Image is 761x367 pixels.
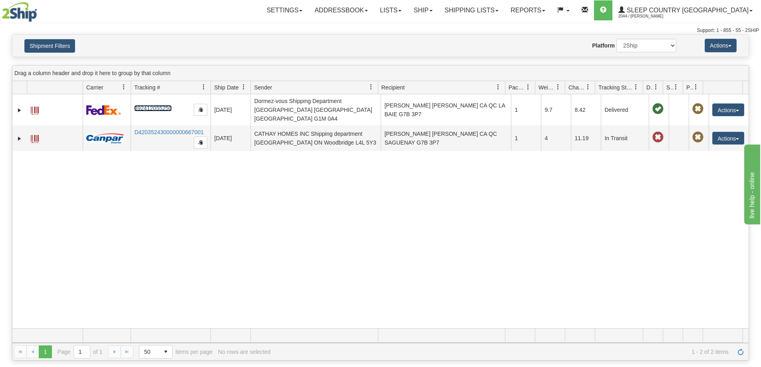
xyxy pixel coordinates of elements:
span: Late [652,132,664,143]
span: Tracking Status [598,83,633,91]
td: 1 [511,94,541,125]
a: 392412055250 [134,105,171,111]
span: Delivery Status [646,83,653,91]
a: D420352430000000667001 [134,129,204,135]
span: Page 1 [39,345,52,358]
iframe: chat widget [743,143,760,224]
input: Page 1 [74,345,90,358]
a: Shipping lists [439,0,505,20]
span: Sender [254,83,272,91]
span: Pickup Status [686,83,693,91]
a: Tracking # filter column settings [197,80,211,94]
a: Ship [407,0,438,20]
a: Expand [16,106,24,114]
td: 9.7 [541,94,571,125]
a: Refresh [734,345,747,358]
a: Sleep Country [GEOGRAPHIC_DATA] 2044 / [PERSON_NAME] [612,0,759,20]
span: Charge [568,83,585,91]
span: 2044 / [PERSON_NAME] [618,12,678,20]
a: Tracking Status filter column settings [629,80,643,94]
td: Delivered [601,94,649,125]
img: logo2044.jpg [2,2,37,22]
img: 14 - Canpar [86,133,124,143]
span: On time [652,103,664,115]
button: Actions [712,132,744,145]
a: Label [31,131,39,144]
span: Ship Date [214,83,238,91]
td: 1 [511,125,541,151]
td: In Transit [601,125,649,151]
a: Reports [505,0,551,20]
td: [DATE] [211,125,250,151]
button: Shipment Filters [24,39,75,53]
span: Packages [509,83,525,91]
span: Carrier [86,83,103,91]
a: Label [31,103,39,116]
td: [PERSON_NAME] [PERSON_NAME] CA QC LA BAIE G7B 3P7 [381,94,511,125]
a: Charge filter column settings [581,80,595,94]
div: Support: 1 - 855 - 55 - 2SHIP [2,27,759,34]
div: grid grouping header [12,65,749,81]
button: Copy to clipboard [194,104,207,116]
a: Shipment Issues filter column settings [669,80,683,94]
img: 2 - FedEx Express® [86,105,121,115]
a: Addressbook [308,0,374,20]
a: Settings [260,0,308,20]
td: 11.19 [571,125,601,151]
a: Ship Date filter column settings [237,80,250,94]
td: 8.42 [571,94,601,125]
a: Recipient filter column settings [491,80,505,94]
a: Packages filter column settings [521,80,535,94]
a: Weight filter column settings [551,80,565,94]
td: CATHAY HOMES INC Shipping department [GEOGRAPHIC_DATA] ON Woodbridge L4L 5Y3 [250,125,381,151]
span: Page sizes drop down [139,345,173,359]
a: Expand [16,135,24,143]
a: Delivery Status filter column settings [649,80,663,94]
a: Carrier filter column settings [117,80,131,94]
span: Page of 1 [58,345,103,359]
td: [DATE] [211,94,250,125]
td: [PERSON_NAME] [PERSON_NAME] CA QC SAGUENAY G7B 3P7 [381,125,511,151]
button: Actions [712,103,744,116]
span: 50 [144,348,155,356]
span: Weight [538,83,555,91]
td: Dormez-vous Shipping Department [GEOGRAPHIC_DATA] [GEOGRAPHIC_DATA] [GEOGRAPHIC_DATA] G1M 0A4 [250,94,381,125]
button: Actions [705,39,737,52]
button: Copy to clipboard [194,137,207,149]
label: Platform [592,42,615,50]
span: Pickup Not Assigned [692,132,703,143]
td: 4 [541,125,571,151]
a: Sender filter column settings [364,80,378,94]
span: Pickup Not Assigned [692,103,703,115]
span: items per page [139,345,213,359]
a: Lists [374,0,407,20]
div: live help - online [6,5,74,14]
div: No rows are selected [218,349,271,355]
span: Tracking # [134,83,160,91]
a: Pickup Status filter column settings [689,80,703,94]
span: Recipient [381,83,405,91]
span: select [159,345,172,358]
span: Sleep Country [GEOGRAPHIC_DATA] [625,7,749,14]
span: 1 - 2 of 2 items [276,349,729,355]
span: Shipment Issues [666,83,673,91]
